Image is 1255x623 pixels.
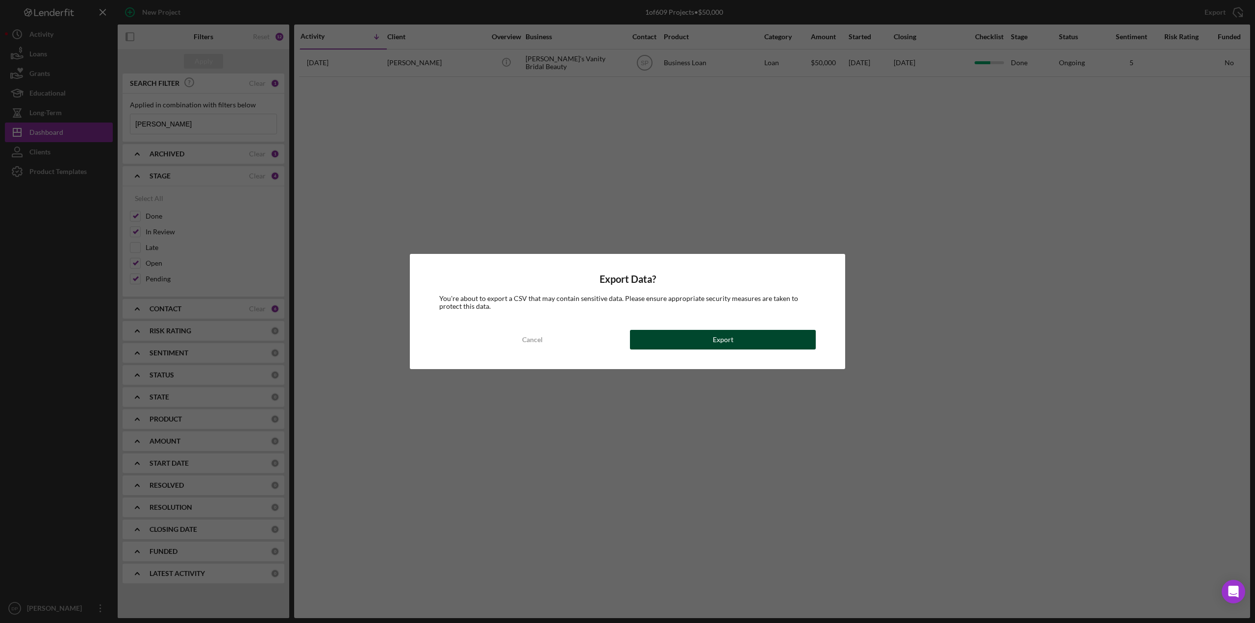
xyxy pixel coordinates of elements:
div: Open Intercom Messenger [1222,580,1245,603]
div: You're about to export a CSV that may contain sensitive data. Please ensure appropriate security ... [439,295,816,310]
button: Export [630,330,816,349]
div: Export [713,330,733,349]
h4: Export Data? [439,274,816,285]
button: Cancel [439,330,625,349]
div: Cancel [522,330,543,349]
